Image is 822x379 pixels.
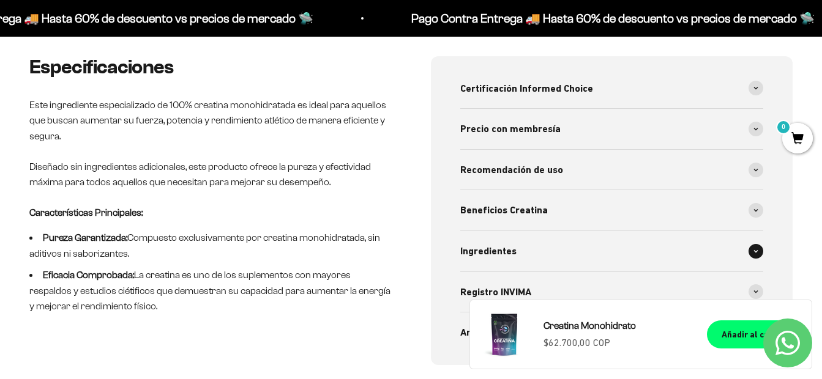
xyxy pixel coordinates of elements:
[460,272,764,312] summary: Registro INVIMA
[15,20,253,75] p: Para decidirte a comprar este suplemento, ¿qué información específica sobre su pureza, origen o c...
[480,310,529,359] img: Creatina Monohidrato
[15,134,253,156] div: Certificaciones de calidad
[544,318,692,334] a: Creatina Monohidrato
[460,121,561,137] span: Precio con membresía
[258,9,661,28] p: Pago Contra Entrega 🚚 Hasta 60% de descuento vs precios de mercado 🛸
[201,211,252,232] span: Enviar
[722,328,787,341] div: Añadir al carrito
[460,243,517,259] span: Ingredientes
[29,267,392,314] li: La creatina es uno de los suplementos con mayores respaldos y estudios ciétificos que demuestran ...
[460,231,764,271] summary: Ingredientes
[460,202,548,218] span: Beneficios Creatina
[29,56,392,78] h2: Especificaciones
[15,110,253,131] div: País de origen de ingredientes
[460,150,764,190] summary: Recomendación de uso
[29,207,143,218] strong: Características Principales:
[460,312,764,353] summary: Análisis de laboratorio
[460,81,593,97] span: Certificación Informed Choice
[15,159,253,180] div: Comparativa con otros productos similares
[460,109,764,149] summary: Precio con membresía
[460,162,563,178] span: Recomendación de uso
[29,159,392,190] p: Diseñado sin ingredientes adicionales, este producto ofrece la pureza y efectividad máxima para t...
[15,86,253,107] div: Detalles sobre ingredientes "limpios"
[43,232,127,243] strong: Pureza Garantizada:
[707,320,802,348] button: Añadir al carrito
[460,325,562,340] span: Análisis de laboratorio
[460,190,764,230] summary: Beneficios Creatina
[200,211,253,232] button: Enviar
[776,120,791,134] mark: 0
[460,284,531,300] span: Registro INVIMA
[782,133,813,146] a: 0
[29,97,392,144] p: Este ingrediente especializado de 100% creatina monohidratada es ideal para aquellos que buscan a...
[40,184,252,204] input: Otra (por favor especifica)
[29,230,392,261] li: Compuesto exclusivamente por creatina monohidratada, sin aditivos ni saborizantes.
[460,68,764,109] summary: Certificación Informed Choice
[544,335,610,351] sale-price: $62.700,00 COP
[43,270,134,280] strong: Eficacia Comprobada:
